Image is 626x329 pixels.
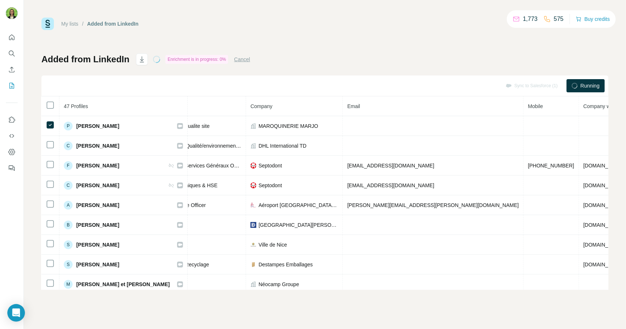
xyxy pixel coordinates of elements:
span: [PERSON_NAME] [76,162,119,169]
img: company-logo [250,262,256,267]
button: Use Surfe API [6,129,18,143]
div: B [64,221,73,229]
img: Surfe Logo [41,18,54,30]
span: Aéroport [GEOGRAPHIC_DATA]-[GEOGRAPHIC_DATA] [259,202,338,209]
p: 575 [554,15,564,23]
span: Running [581,82,600,89]
button: Dashboard [6,145,18,159]
img: company-logo [250,202,256,208]
button: My lists [6,79,18,92]
span: [DOMAIN_NAME] [583,182,625,188]
div: S [64,260,73,269]
div: C [64,141,73,150]
span: [DOMAIN_NAME] [583,202,625,208]
span: Septodont [259,162,282,169]
span: Néocamp Groupe [259,281,299,288]
div: S [64,240,73,249]
span: [PERSON_NAME][EMAIL_ADDRESS][PERSON_NAME][DOMAIN_NAME] [347,202,519,208]
button: Buy credits [576,14,610,24]
span: [PHONE_NUMBER] [528,163,574,169]
img: Avatar [6,7,18,19]
span: [PERSON_NAME] et [PERSON_NAME] [76,281,170,288]
img: company-logo [250,222,256,228]
span: Septodont [259,182,282,189]
span: [PERSON_NAME] [76,122,119,130]
li: / [82,20,84,27]
div: P [64,122,73,130]
span: Email [347,103,360,109]
span: Responsable Services Généraux Opérations [154,163,255,169]
span: Coordinatrice Qualité/environnement et First Choice [154,143,272,149]
div: F [64,161,73,170]
span: [EMAIL_ADDRESS][DOMAIN_NAME] [347,163,434,169]
div: Enrichment is in progress: 0% [165,55,228,64]
span: MAROQUINERIE MARJO [259,122,318,130]
h1: Added from LinkedIn [41,53,129,65]
span: DHL International TD [259,142,307,149]
span: [DOMAIN_NAME] [583,262,625,267]
span: [PERSON_NAME] [76,261,119,268]
span: [DOMAIN_NAME] [583,163,625,169]
button: Search [6,47,18,60]
p: 1,773 [523,15,538,23]
span: [DOMAIN_NAME] [583,242,625,248]
span: [PERSON_NAME] [76,221,119,229]
a: My lists [61,21,78,27]
span: [PERSON_NAME] [76,202,119,209]
span: [GEOGRAPHIC_DATA][PERSON_NAME] - PSL [259,221,338,229]
span: Ville de Nice [259,241,287,248]
span: Destampes Emballages [259,261,313,268]
div: M [64,280,73,289]
button: Use Surfe on LinkedIn [6,113,18,126]
span: [PERSON_NAME] [76,142,119,149]
span: Company website [583,103,624,109]
span: Mobile [528,103,543,109]
span: 47 Profiles [64,103,88,109]
div: Added from LinkedIn [87,20,139,27]
div: A [64,201,73,210]
button: Feedback [6,162,18,175]
img: company-logo [250,242,256,248]
div: C [64,181,73,190]
img: company-logo [250,163,256,169]
span: [PERSON_NAME] [76,182,119,189]
span: [DOMAIN_NAME] [583,222,625,228]
button: Cancel [234,56,250,63]
span: [PERSON_NAME] [76,241,119,248]
img: company-logo [250,182,256,188]
button: Enrich CSV [6,63,18,76]
span: Responsable qualite site [154,123,210,129]
span: [EMAIL_ADDRESS][DOMAIN_NAME] [347,182,434,188]
button: Quick start [6,31,18,44]
div: Open Intercom Messenger [7,304,25,322]
span: Company [250,103,272,109]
